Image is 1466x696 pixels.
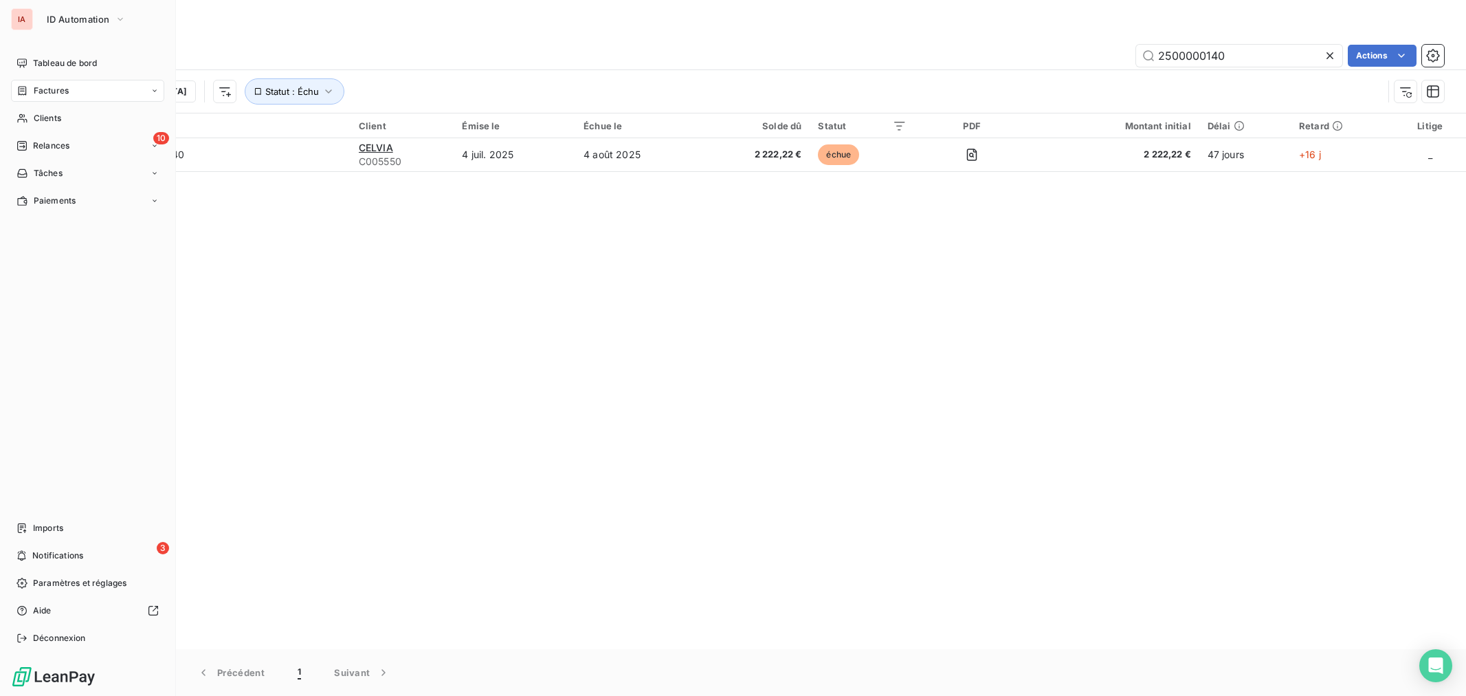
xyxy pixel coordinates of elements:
[462,120,567,131] div: Émise le
[1299,120,1386,131] div: Retard
[34,112,61,124] span: Clients
[11,8,33,30] div: IA
[11,135,164,157] a: 10Relances
[359,142,393,153] span: CELVIA
[1199,138,1291,171] td: 47 jours
[34,85,69,97] span: Factures
[709,120,801,131] div: Solde dû
[281,658,318,687] button: 1
[33,605,52,617] span: Aide
[33,140,69,152] span: Relances
[157,542,169,554] span: 3
[245,78,344,105] button: Statut : Échu
[1348,45,1417,67] button: Actions
[33,522,63,534] span: Imports
[11,80,164,102] a: Factures
[709,148,801,162] span: 2 222,22 €
[265,86,319,97] span: Statut : Échu
[11,666,96,688] img: Logo LeanPay
[359,120,446,131] div: Client
[180,658,281,687] button: Précédent
[34,195,76,207] span: Paiements
[584,120,693,131] div: Échue le
[11,52,164,74] a: Tableau de bord
[1403,120,1458,131] div: Litige
[1038,120,1191,131] div: Montant initial
[34,167,63,180] span: Tâches
[11,107,164,129] a: Clients
[1208,120,1282,131] div: Délai
[1428,149,1432,160] span: _
[1136,45,1342,67] input: Rechercher
[11,190,164,212] a: Paiements
[318,658,407,687] button: Suivant
[818,144,859,165] span: échue
[32,550,83,562] span: Notifications
[11,600,164,622] a: Aide
[11,517,164,539] a: Imports
[1299,149,1321,160] span: +16 j
[33,57,97,69] span: Tableau de bord
[575,138,701,171] td: 4 août 2025
[11,572,164,594] a: Paramètres et réglages
[923,120,1021,131] div: PDF
[298,666,301,679] span: 1
[33,632,86,644] span: Déconnexion
[153,132,169,144] span: 10
[1419,649,1452,682] div: Open Intercom Messenger
[33,577,126,589] span: Paramètres et réglages
[454,138,575,171] td: 4 juil. 2025
[11,162,164,184] a: Tâches
[1038,148,1191,162] span: 2 222,22 €
[818,120,906,131] div: Statut
[359,155,446,168] span: C005550
[47,14,109,25] span: ID Automation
